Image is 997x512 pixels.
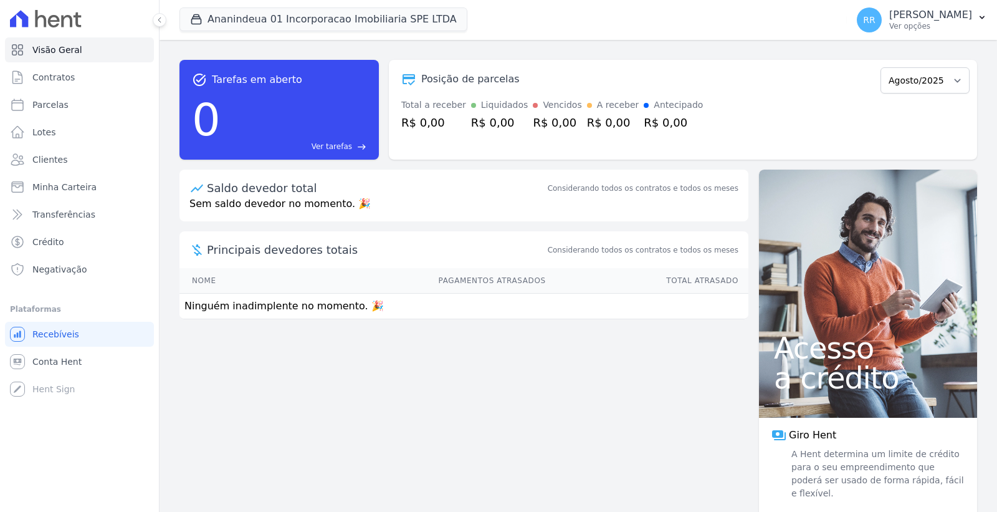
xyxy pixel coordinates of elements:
div: Plataformas [10,302,149,317]
td: Ninguém inadimplente no momento. 🎉 [179,294,748,319]
div: R$ 0,00 [587,114,639,131]
div: Liquidados [481,99,528,112]
span: a crédito [774,363,962,393]
div: 0 [192,87,221,152]
th: Nome [179,268,281,294]
a: Negativação [5,257,154,282]
span: A Hent determina um limite de crédito para o seu empreendimento que poderá ser usado de forma ráp... [789,448,965,500]
a: Ver tarefas east [226,141,366,152]
a: Minha Carteira [5,175,154,200]
a: Conta Hent [5,349,154,374]
button: RR [PERSON_NAME] Ver opções [847,2,997,37]
span: Conta Hent [32,355,82,368]
div: R$ 0,00 [471,114,528,131]
div: Considerando todos os contratos e todos os meses [548,183,738,194]
span: Tarefas em aberto [212,72,302,87]
a: Visão Geral [5,37,154,62]
span: Acesso [774,333,962,363]
div: R$ 0,00 [533,114,581,131]
div: Posição de parcelas [421,72,520,87]
span: Giro Hent [789,428,836,443]
div: Vencidos [543,99,581,112]
a: Crédito [5,229,154,254]
span: Visão Geral [32,44,82,56]
span: Ver tarefas [312,141,352,152]
p: Sem saldo devedor no momento. 🎉 [179,196,748,221]
a: Parcelas [5,92,154,117]
div: R$ 0,00 [401,114,466,131]
span: Recebíveis [32,328,79,341]
a: Contratos [5,65,154,90]
span: Lotes [32,126,56,138]
span: east [357,142,366,152]
button: Ananindeua 01 Incorporacao Imobiliaria SPE LTDA [179,7,467,31]
a: Lotes [5,120,154,145]
span: Contratos [32,71,75,84]
div: R$ 0,00 [644,114,703,131]
a: Clientes [5,147,154,172]
a: Transferências [5,202,154,227]
span: Parcelas [32,99,69,111]
div: Saldo devedor total [207,180,545,196]
p: Ver opções [889,21,972,31]
span: Negativação [32,263,87,276]
span: Minha Carteira [32,181,97,193]
span: Considerando todos os contratos e todos os meses [548,244,738,256]
span: task_alt [192,72,207,87]
span: Clientes [32,153,67,166]
div: Total a receber [401,99,466,112]
div: Antecipado [654,99,703,112]
span: Principais devedores totais [207,241,545,258]
th: Total Atrasado [546,268,748,294]
th: Pagamentos Atrasados [281,268,546,294]
a: Recebíveis [5,322,154,347]
span: RR [863,16,875,24]
div: A receber [597,99,639,112]
p: [PERSON_NAME] [889,9,972,21]
span: Crédito [32,236,64,248]
span: Transferências [32,208,95,221]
